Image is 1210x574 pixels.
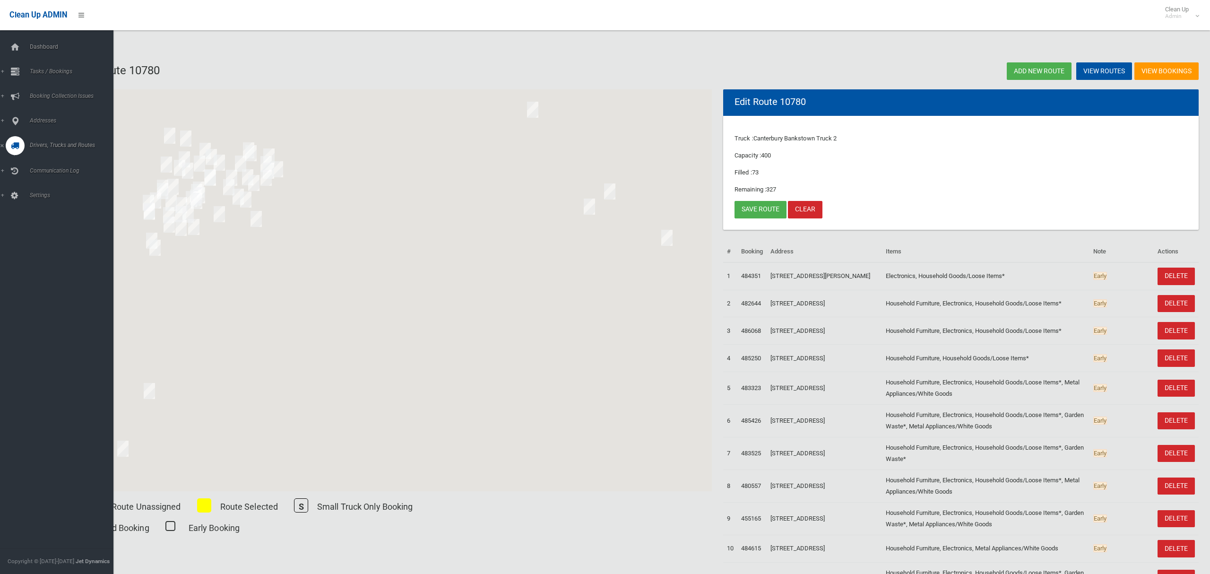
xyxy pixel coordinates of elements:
div: 32 Resthaven Road, BANKSTOWN NSW 2200 [176,127,195,150]
td: [STREET_ADDRESS] [767,405,882,437]
div: 29 Kelly Street, PUNCHBOWL NSW 2196 [229,185,248,209]
td: [STREET_ADDRESS] [767,470,882,503]
span: Addresses [27,117,113,124]
div: 74 Grove Street, EARLWOOD NSW 2206 [600,180,619,203]
a: DELETE [1158,510,1195,528]
div: 55 Columbine Avenue, PUNCHBOWL NSW 2196 [159,203,178,227]
span: Canterbury Bankstown Truck 2 [753,135,837,142]
td: [STREET_ADDRESS] [767,290,882,317]
span: Booking Collection Issues [27,93,113,99]
span: Early [1093,417,1107,425]
div: 1/19 Scott Street, PUNCHBOWL NSW 2196 [187,180,206,204]
div: 30 Lancaster Avenue, PUNCHBOWL NSW 2196 [172,193,191,217]
td: Household Furniture, Electronics, Metal Appliances/White Goods [882,535,1089,563]
td: 485250 [737,345,767,372]
p: Capacity : [735,150,1187,161]
span: Settings [27,192,113,199]
td: 7 [723,437,737,470]
p: Route Unassigned [112,499,181,514]
div: 691 Punchbowl Road, PUNCHBOWL NSW 2196 [236,188,255,211]
td: [STREET_ADDRESS] [767,437,882,470]
span: Early [1093,354,1107,362]
div: 20 Lowry Street, MOUNT LEWIS NSW 2190 [196,139,215,163]
div: 72 Stansfield Avenue, BANKSTOWN NSW 2200 [201,166,220,190]
div: 45 Gowrie Avenue, PUNCHBOWL NSW 2196 [179,203,198,226]
td: Household Furniture, Electronics, Household Goods/Loose Items* [882,290,1089,317]
td: 483525 [737,437,767,470]
span: Early [1093,514,1107,522]
td: [STREET_ADDRESS] [767,372,882,405]
div: 7 Catherine Street, PUNCHBOWL NSW 2196 [219,175,238,199]
td: [STREET_ADDRESS] [767,503,882,535]
div: 1/34 Telopea Street, PUNCHBOWL NSW 2196 [257,152,276,176]
div: 15 Mawson Street, PUNCHBOWL NSW 2196 [171,202,190,226]
a: DELETE [1158,412,1195,430]
span: Clean Up [1160,6,1198,20]
span: Dashboard [27,43,113,50]
div: 4 Gowrie Avenue, PUNCHBOWL NSW 2196 [186,186,205,209]
div: 28 Wattle Street, PUNCHBOWL NSW 2196 [259,145,278,168]
td: [STREET_ADDRESS] [767,345,882,372]
div: 2/22 Bouvardia Street, PUNCHBOWL NSW 2196 [259,159,278,183]
a: DELETE [1158,478,1195,495]
td: 480557 [737,470,767,503]
div: 118 Lancaster Avenue, PUNCHBOWL NSW 2196 [146,236,164,260]
td: Household Furniture, Electronics, Household Goods/Loose Items*, Metal Appliances/White Goods [882,372,1089,405]
div: 69 Henry Street, PUNCHBOWL NSW 2196 [231,152,250,175]
div: 33 Daphne Avenue, BANKSTOWN NSW 2200 [146,189,165,212]
p: Early Booking [189,520,240,536]
td: 8 [723,470,737,503]
span: Drivers, Trucks and Routes [27,142,113,148]
div: 5 Gowrie Avenue, PUNCHBOWL NSW 2196 [182,187,201,211]
div: 30 Matthews Street, PUNCHBOWL NSW 2196 [247,207,266,231]
div: 70 Stansfield Avenue, BANKSTOWN NSW 2200 [200,165,219,189]
th: # [723,241,737,262]
p: Oversized Booking [79,520,149,536]
p: Filled : [735,167,1187,178]
div: 31 Catherine Street, PUNCHBOWL NSW 2196 [222,166,241,190]
div: 20A Carnation Avenue, BANKSTOWN NSW 2200 [170,156,189,180]
div: 23 Stacey Street, BANKSTOWN NSW 2200 [142,229,161,252]
div: 74 Carrisbrook Avenue, PUNCHBOWL NSW 2196 [190,152,209,175]
td: 4 [723,345,737,372]
td: 484351 [737,262,767,290]
div: 19 Verbena Avenue, BANKSTOWN NSW 2200 [153,176,172,200]
span: S [294,498,308,513]
p: Small Truck Only Booking [317,499,413,514]
a: DELETE [1158,380,1195,397]
div: 73A Wattle Street, PUNCHBOWL NSW 2196 [239,139,258,162]
td: Electronics, Household Goods/Loose Items* [882,262,1089,290]
p: Truck : [735,133,1187,144]
td: 2 [723,290,737,317]
td: 455165 [737,503,767,535]
div: 33 Columbine Avenue, BANKSTOWN NSW 2200 [162,191,181,215]
div: 78 Alma Road, PADSTOW NSW 2211 [113,437,132,461]
th: Actions [1154,241,1199,262]
td: [STREET_ADDRESS] [767,535,882,563]
td: Household Furniture, Electronics, Household Goods/Loose Items*, Garden Waste*, Metal Appliances/W... [882,405,1089,437]
div: 110 James Street, PUNCHBOWL NSW 2196 [140,199,159,223]
div: 40 Daphne Avenue, BANKSTOWN NSW 2200 [139,191,158,215]
a: Save route [735,201,786,218]
div: 97 Davies Road, PADSTOW NSW 2211 [140,379,159,403]
a: DELETE [1158,295,1195,313]
td: 3 [723,317,737,345]
div: 35 Noble Avenue, PUNCHBOWL NSW 2196 [210,151,229,174]
td: Household Furniture, Electronics, Household Goods/Loose Items*, Garden Waste* [882,437,1089,470]
div: 2/10A Gowrie Avenue, PUNCHBOWL NSW 2196 [187,189,206,213]
div: 6A Scott Street, PUNCHBOWL NSW 2196 [190,183,209,207]
div: 883 Punchbowl Road, PUNCHBOWL NSW 2196 [184,215,203,239]
span: Communication Log [27,167,113,174]
span: Tasks / Bookings [27,68,113,75]
a: DELETE [1158,349,1195,367]
div: 140A South Terrace, BANKSTOWN NSW 2200 [178,159,197,183]
div: 1 Myall Street, PUNCHBOWL NSW 2196 [210,202,229,226]
div: 303 Stacey Street, BANKSTOWN NSW 2200 [160,124,179,148]
th: Items [882,241,1089,262]
div: 24 Warwick Street, PUNCHBOWL NSW 2196 [172,216,190,240]
td: 486068 [737,317,767,345]
a: Add new route [1007,62,1072,80]
td: 485426 [737,405,767,437]
div: 66 Wattle Street, PUNCHBOWL NSW 2196 [242,141,260,165]
td: [STREET_ADDRESS] [767,317,882,345]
